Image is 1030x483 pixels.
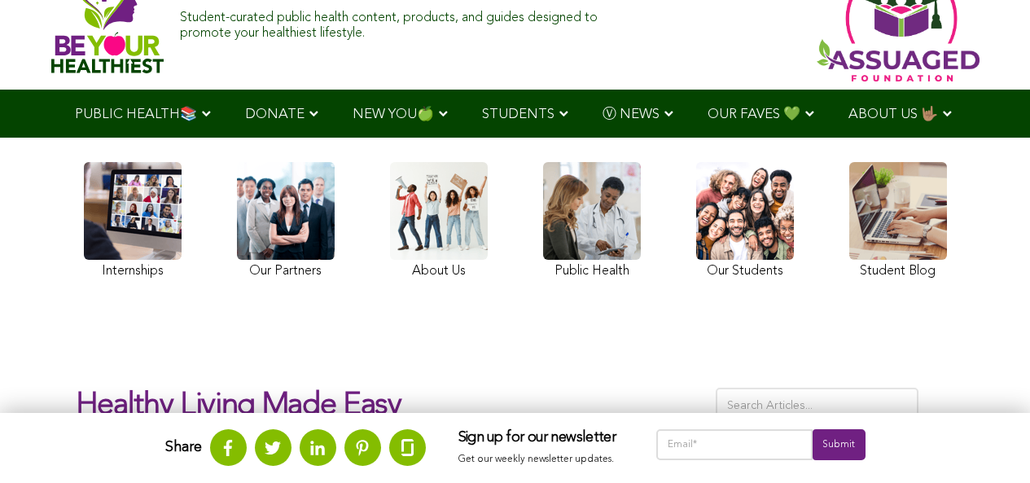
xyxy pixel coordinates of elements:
[76,388,691,440] h1: Healthy Living Made Easy
[401,439,414,456] img: glassdoor.svg
[482,108,554,121] span: STUDENTS
[75,108,197,121] span: PUBLIC HEALTH📚
[716,388,919,424] input: Search Articles...
[245,108,305,121] span: DONATE
[813,429,865,460] input: Submit
[353,108,434,121] span: NEW YOU🍏
[458,450,624,468] p: Get our weekly newsletter updates.
[51,90,980,138] div: Navigation Menu
[848,108,938,121] span: ABOUT US 🤟🏽
[708,108,800,121] span: OUR FAVES 💚
[656,429,813,460] input: Email*
[458,429,624,447] h3: Sign up for our newsletter
[603,108,660,121] span: Ⓥ NEWS
[180,2,600,42] div: Student-curated public health content, products, and guides designed to promote your healthiest l...
[949,405,1030,483] iframe: Chat Widget
[165,440,202,454] strong: Share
